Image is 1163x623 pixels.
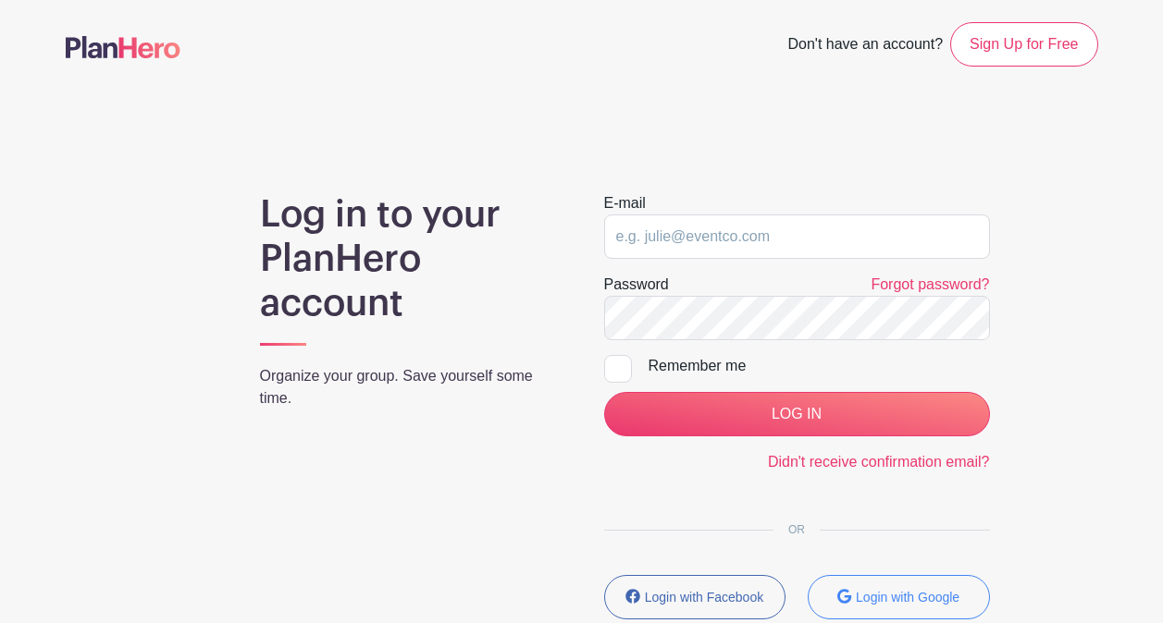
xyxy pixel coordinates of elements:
[649,355,990,377] div: Remember me
[604,274,669,296] label: Password
[856,590,959,605] small: Login with Google
[808,575,990,619] button: Login with Google
[871,276,989,292] a: Forgot password?
[604,392,990,436] input: LOG IN
[66,36,180,58] img: logo-507f7623f17ff9eddc593b1ce0a138ce2505c220e1c5a4e2b4648c50719b7d32.svg
[773,523,820,536] span: OR
[604,575,786,619] button: Login with Facebook
[768,454,990,470] a: Didn't receive confirmation email?
[787,26,943,67] span: Don't have an account?
[604,214,990,259] input: e.g. julie@eventco.com
[950,22,1097,67] a: Sign Up for Free
[604,192,646,214] label: E-mail
[260,192,560,325] h1: Log in to your PlanHero account
[260,365,560,409] p: Organize your group. Save yourself some time.
[645,590,763,605] small: Login with Facebook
